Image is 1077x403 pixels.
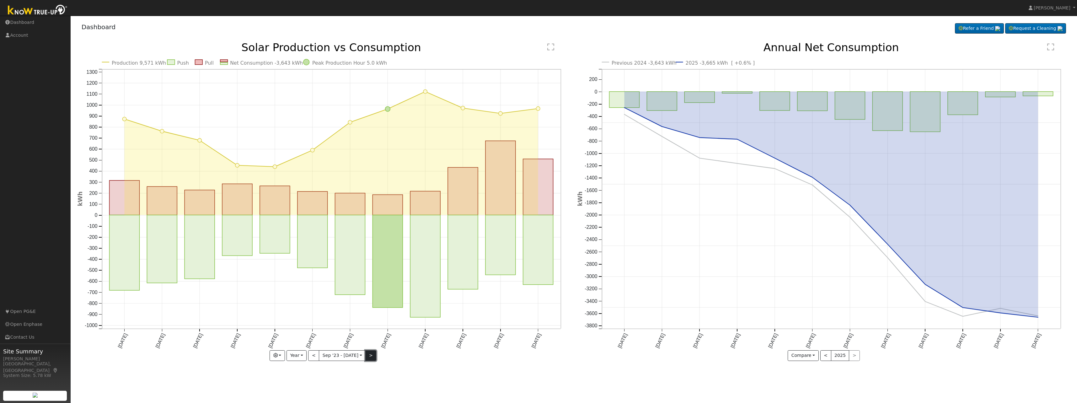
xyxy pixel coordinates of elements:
text: [DATE] [654,333,666,349]
rect: onclick="" [372,215,403,308]
rect: onclick="" [147,215,177,283]
circle: onclick="" [961,314,965,319]
rect: onclick="" [109,180,139,215]
circle: onclick="" [536,107,540,111]
rect: onclick="" [448,215,478,289]
text: 1300 [86,69,97,75]
text: -600 [587,126,597,132]
circle: onclick="" [923,300,927,304]
circle: onclick="" [886,242,890,246]
rect: onclick="" [760,92,790,110]
button: < [308,350,319,361]
text: 0 [595,89,597,94]
rect: onclick="" [948,92,978,115]
text: -900 [88,312,98,317]
circle: onclick="" [1036,315,1040,320]
text: [DATE] [418,333,429,349]
rect: onclick="" [722,92,752,93]
rect: onclick="" [297,191,327,215]
circle: onclick="" [348,121,352,125]
button: Sep '23 - [DATE] [319,350,366,361]
text: Push [177,60,189,66]
text: -800 [587,138,597,144]
text: -800 [88,301,98,306]
rect: onclick="" [372,195,403,215]
circle: onclick="" [848,203,852,207]
span: Site Summary [3,347,67,356]
text: 200 [89,191,97,196]
text: [DATE] [267,333,279,349]
circle: onclick="" [235,164,239,168]
rect: onclick="" [147,187,177,215]
circle: onclick="" [660,135,664,139]
a: Request a Cleaning [1005,23,1066,34]
text: -200 [587,101,597,107]
rect: onclick="" [485,141,516,215]
img: Know True-Up [5,3,71,18]
text: -200 [88,234,98,240]
circle: onclick="" [848,215,852,219]
rect: onclick="" [873,92,903,131]
text: 200 [589,77,597,82]
text: Net Consumption -3,643 kWh [230,60,303,66]
text: [DATE] [493,333,504,349]
div: [PERSON_NAME] [3,356,67,362]
text: [DATE] [154,333,166,349]
text: -600 [88,279,98,284]
circle: onclick="" [198,138,202,142]
circle: onclick="" [773,167,777,171]
rect: onclick="" [335,215,365,295]
text: Pull [205,60,214,66]
button: 2025 [831,350,849,361]
rect: onclick="" [260,215,290,253]
text: [DATE] [993,333,1004,349]
text: kWh [76,191,83,206]
img: retrieve [995,26,1000,31]
a: Refer a Friend [955,23,1004,34]
circle: onclick="" [773,156,777,160]
rect: onclick="" [260,186,290,215]
text: 0 [94,212,97,218]
circle: onclick="" [735,162,739,166]
text: [DATE] [805,333,816,349]
div: [GEOGRAPHIC_DATA], [GEOGRAPHIC_DATA] [3,361,67,374]
button: Year [287,350,307,361]
text: Annual Net Consumption [764,41,899,54]
text: Production 9,571 kWh [112,60,166,66]
text: 700 [89,135,97,141]
rect: onclick="" [647,92,677,110]
text: -1800 [585,200,597,205]
a: Map [53,368,58,373]
circle: onclick="" [310,148,314,152]
rect: onclick="" [185,190,215,215]
rect: onclick="" [410,215,440,317]
rect: onclick="" [910,92,940,132]
rect: onclick="" [985,92,1015,97]
rect: onclick="" [109,215,139,290]
text: -2200 [585,225,597,230]
circle: onclick="" [735,137,739,142]
text: -700 [88,290,98,295]
text: -2800 [585,261,597,267]
rect: onclick="" [410,191,440,215]
text: -100 [88,223,98,229]
text: 400 [89,169,97,174]
text: -3000 [585,274,597,279]
text: -3800 [585,323,597,329]
text: -300 [88,245,98,251]
text: [DATE] [531,333,542,349]
div: System Size: 5.78 kW [3,372,67,379]
rect: onclick="" [797,92,828,111]
button: Compare [788,350,819,361]
text: [DATE] [730,333,741,349]
text: Previous 2024 -3,643 kWh [612,60,677,66]
circle: onclick="" [660,125,664,129]
text: -1400 [585,175,597,181]
circle: onclick="" [886,256,890,260]
text: -3200 [585,286,597,292]
rect: onclick="" [448,168,478,215]
text: kWh [576,191,583,206]
rect: onclick="" [335,193,365,215]
text: -400 [587,114,597,119]
text: [DATE] [617,333,628,349]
